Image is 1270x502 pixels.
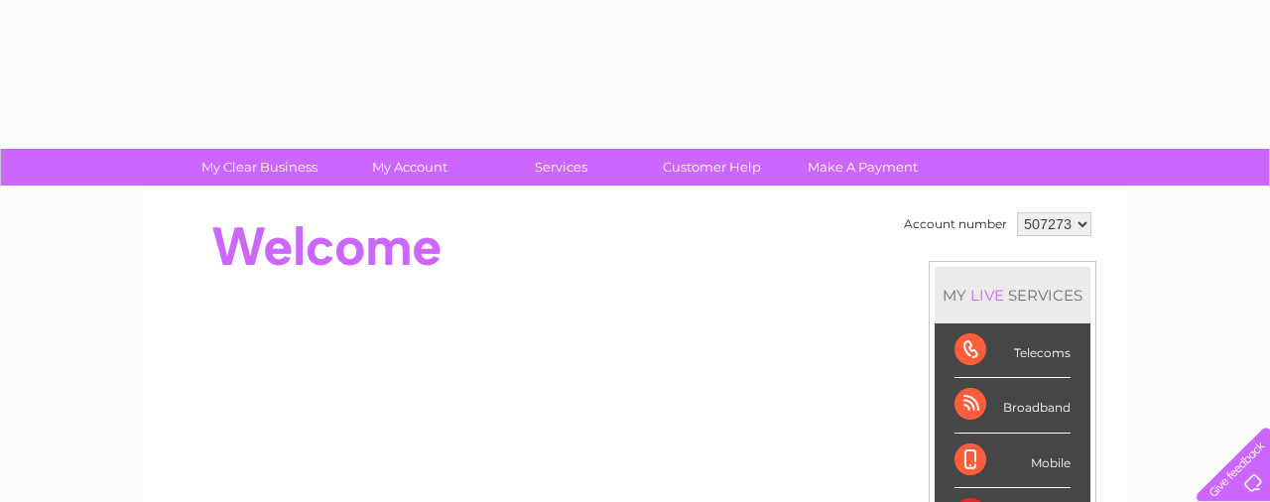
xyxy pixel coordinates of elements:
[935,267,1090,323] div: MY SERVICES
[954,323,1071,378] div: Telecoms
[781,149,945,186] a: Make A Payment
[328,149,492,186] a: My Account
[966,286,1008,305] div: LIVE
[178,149,341,186] a: My Clear Business
[479,149,643,186] a: Services
[630,149,794,186] a: Customer Help
[954,434,1071,488] div: Mobile
[954,378,1071,433] div: Broadband
[899,207,1012,241] td: Account number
